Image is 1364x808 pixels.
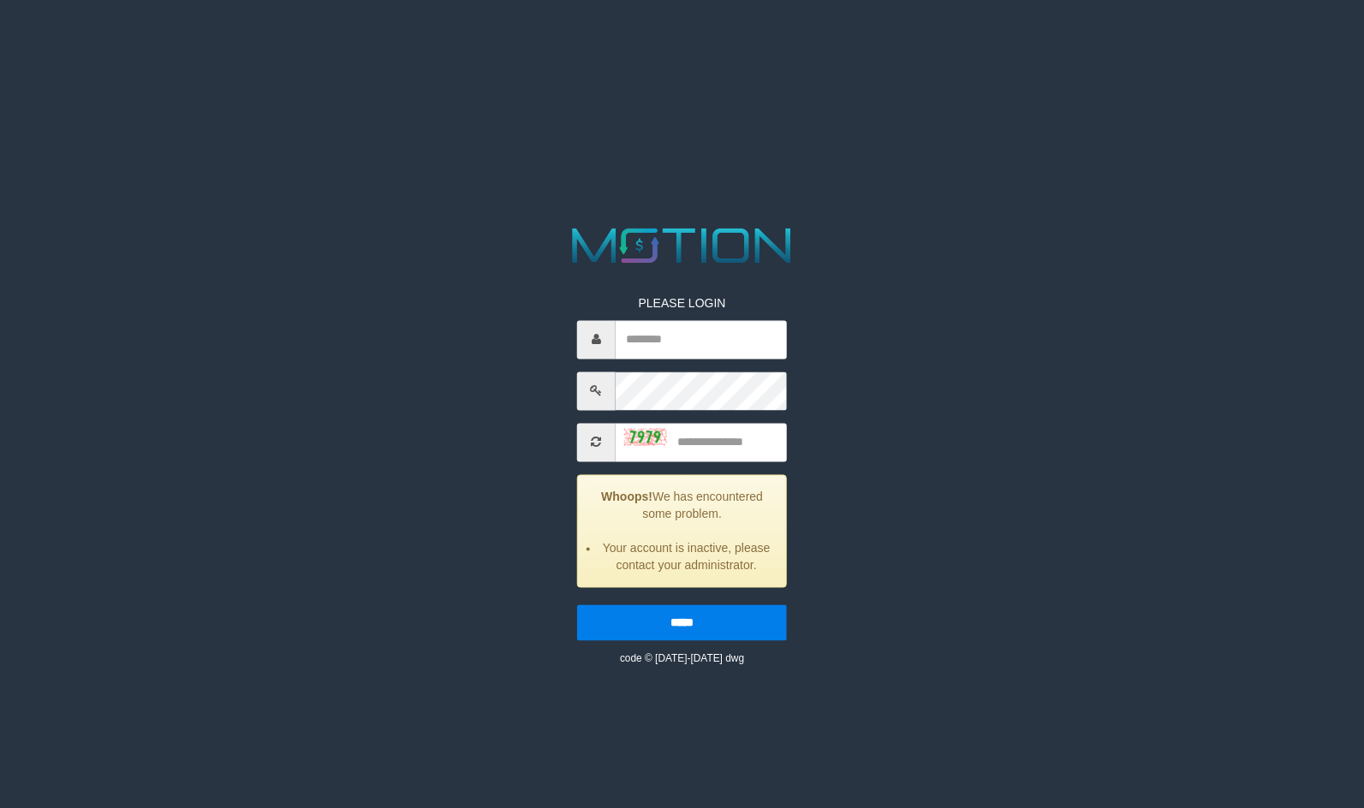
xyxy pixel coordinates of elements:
[599,539,773,573] li: Your account is inactive, please contact your administrator.
[577,294,787,312] p: PLEASE LOGIN
[601,490,652,503] strong: Whoops!
[563,222,801,269] img: MOTION_logo.png
[620,652,744,664] small: code © [DATE]-[DATE] dwg
[624,429,667,446] img: captcha
[577,474,787,587] div: We has encountered some problem.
